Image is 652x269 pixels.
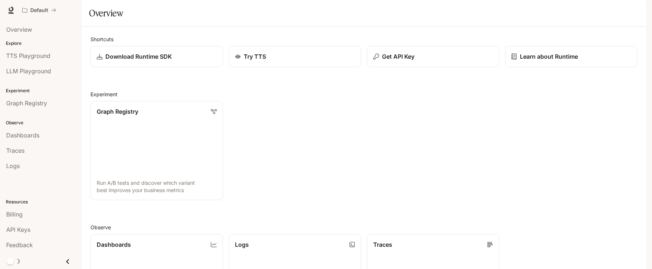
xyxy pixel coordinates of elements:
[89,6,123,20] h1: Overview
[505,46,637,67] a: Learn about Runtime
[97,179,217,194] p: Run A/B tests and discover which variant best improves your business metrics
[229,46,361,67] a: Try TTS
[97,107,138,116] p: Graph Registry
[105,52,172,61] p: Download Runtime SDK
[382,52,414,61] p: Get API Key
[367,46,499,67] button: Get API Key
[90,35,637,43] h2: Shortcuts
[90,223,637,231] h2: Observe
[244,52,266,61] p: Try TTS
[373,240,392,249] p: Traces
[30,7,48,13] p: Default
[520,52,578,61] p: Learn about Runtime
[90,46,223,67] a: Download Runtime SDK
[19,3,59,17] button: All workspaces
[90,90,637,98] h2: Experiment
[235,240,249,249] p: Logs
[97,240,131,249] p: Dashboards
[90,101,223,200] a: Graph RegistryRun A/B tests and discover which variant best improves your business metrics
